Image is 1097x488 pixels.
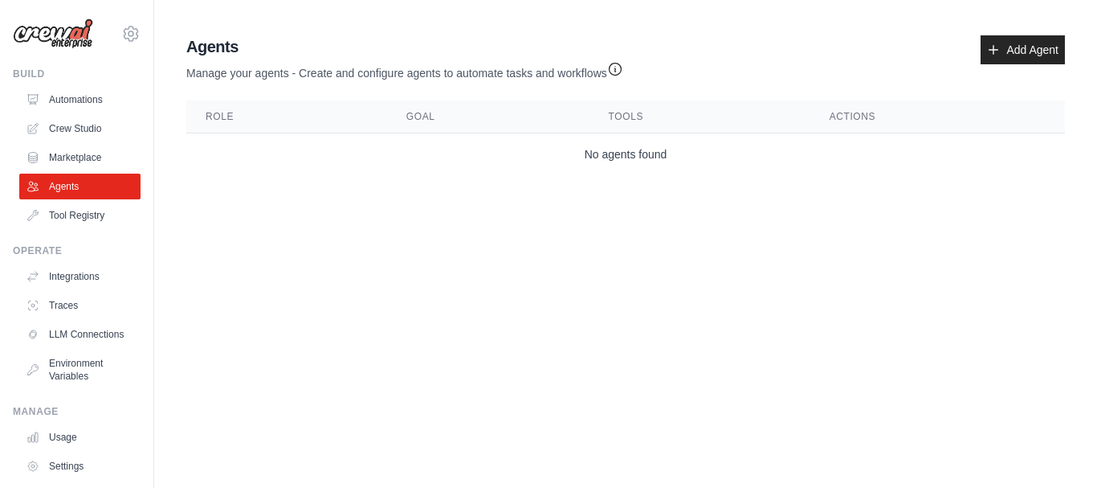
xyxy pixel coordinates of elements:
[186,133,1065,176] td: No agents found
[19,424,141,450] a: Usage
[13,244,141,257] div: Operate
[13,68,141,80] div: Build
[19,203,141,228] a: Tool Registry
[19,145,141,170] a: Marketplace
[589,100,810,133] th: Tools
[19,87,141,113] a: Automations
[13,405,141,418] div: Manage
[19,293,141,318] a: Traces
[19,453,141,479] a: Settings
[810,100,1065,133] th: Actions
[13,18,93,49] img: Logo
[186,35,623,58] h2: Agents
[186,100,387,133] th: Role
[186,58,623,81] p: Manage your agents - Create and configure agents to automate tasks and workflows
[19,264,141,289] a: Integrations
[19,322,141,347] a: LLM Connections
[19,174,141,199] a: Agents
[19,351,141,389] a: Environment Variables
[981,35,1065,64] a: Add Agent
[19,116,141,141] a: Crew Studio
[387,100,589,133] th: Goal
